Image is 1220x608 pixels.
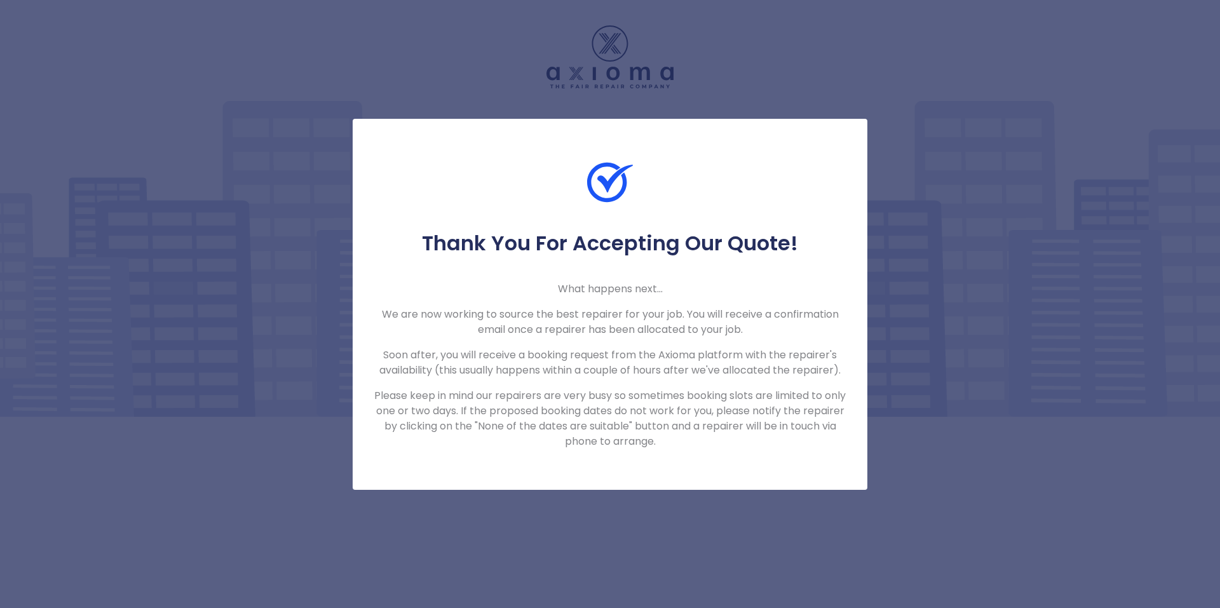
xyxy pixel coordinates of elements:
p: Please keep in mind our repairers are very busy so sometimes booking slots are limited to only on... [373,388,847,449]
img: Check [587,159,633,205]
p: We are now working to source the best repairer for your job. You will receive a confirmation emai... [373,307,847,337]
p: Soon after, you will receive a booking request from the Axioma platform with the repairer's avail... [373,348,847,378]
h5: Thank You For Accepting Our Quote! [373,231,847,256]
p: What happens next... [373,281,847,297]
